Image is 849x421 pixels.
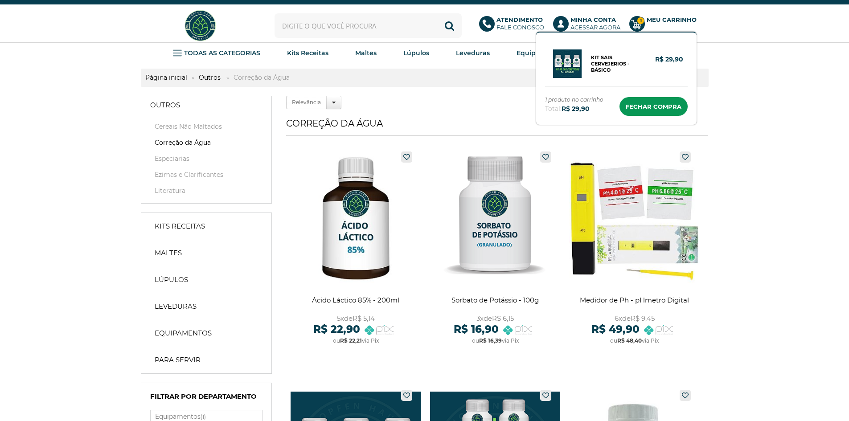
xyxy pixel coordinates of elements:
[155,222,205,231] strong: Kits Receitas
[553,49,582,78] img: Kit Sais Cervejerios - Básico
[355,49,377,57] strong: Maltes
[287,49,328,57] strong: Kits Receitas
[146,244,267,262] a: Maltes
[150,138,262,147] a: Correção da Água
[275,13,462,38] input: Digite o que você procura
[403,46,429,60] a: Lúpulos
[591,54,642,73] a: Kit Sais Cervejerios - Básico
[155,329,212,338] strong: Equipamentos
[155,275,188,284] strong: Lúpulos
[146,351,267,369] a: Para Servir
[141,96,271,114] a: Outros
[184,9,217,42] img: Hopfen Haus BrewShop
[570,16,620,31] p: Acessar agora
[355,46,377,60] a: Maltes
[479,16,544,36] a: AtendimentoFale conosco
[570,16,616,23] b: Minha Conta
[146,217,267,235] a: Kits Receitas
[194,74,225,82] a: Outros
[150,186,262,195] a: Literatura
[403,49,429,57] strong: Lúpulos
[655,55,683,64] strong: R$ 29,90
[545,95,603,104] i: 1 produto no carrinho
[150,392,262,405] h4: Filtrar por Departamento
[146,324,267,342] a: Equipamentos
[155,302,197,311] strong: Leveduras
[173,46,260,60] a: TODAS AS CATEGORIAS
[150,101,180,110] strong: Outros
[517,46,565,60] a: Equipamentos
[637,17,644,25] strong: 1
[569,147,700,354] a: Medidor de Ph - pHmetro Digital
[456,49,490,57] strong: Leveduras
[150,122,262,131] a: Cereais Não Maltados
[545,104,603,113] span: Total:
[141,74,192,82] a: Página inicial
[184,49,260,57] strong: TODAS AS CATEGORIAS
[430,147,561,354] a: Sorbato de Potássio - 100g
[146,298,267,315] a: Leveduras
[496,16,544,31] p: Fale conosco
[146,271,267,289] a: Lúpulos
[155,249,182,258] strong: Maltes
[150,170,262,179] a: Ezimas e Clarificantes
[150,154,262,163] a: Especiarias
[496,16,543,23] b: Atendimento
[647,16,697,23] b: Meu Carrinho
[201,413,206,420] small: (1)
[155,356,201,364] strong: Para Servir
[562,105,590,113] strong: R$ 29,90
[437,13,462,38] button: Buscar
[286,118,708,136] h1: Correção da Água
[229,74,294,82] strong: Correção da Água
[619,97,688,116] a: Ir para o carrinho
[456,46,490,60] a: Leveduras
[287,46,328,60] a: Kits Receitas
[291,147,421,354] a: Ácido Láctico 85% - 200ml
[286,96,327,109] label: Relevância
[553,16,620,36] a: Minha ContaAcessar agora
[517,49,565,57] strong: Equipamentos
